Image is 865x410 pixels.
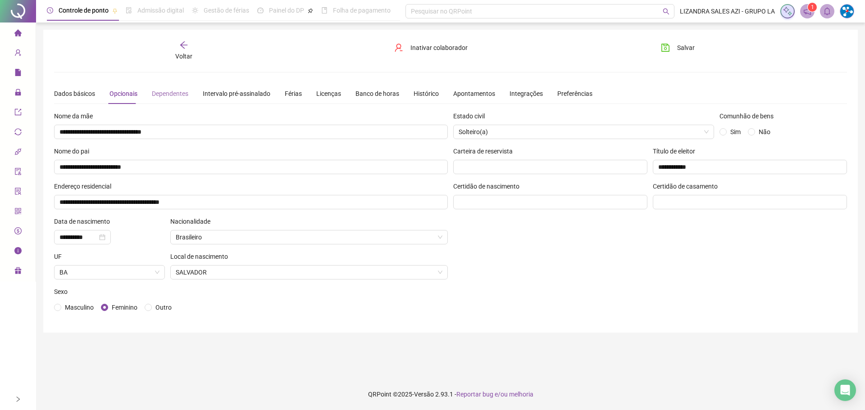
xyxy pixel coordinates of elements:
span: info-circle [14,243,22,261]
span: audit [14,164,22,182]
span: clock-circle [47,7,53,14]
label: Carteira de reservista [453,146,519,156]
span: notification [803,7,811,15]
div: Histórico [414,89,439,99]
span: Masculino [65,304,94,311]
span: user-add [14,45,22,63]
sup: 1 [808,3,817,12]
span: arrow-left [179,41,188,50]
span: Brasileiro [176,230,442,244]
img: sparkle-icon.fc2bf0ac1784a2077858766a79e2daf3.svg [783,6,792,16]
span: Inativar colaborador [410,43,468,53]
div: Preferências [557,89,592,99]
span: dollar [14,223,22,241]
span: LIZANDRA SALES AZI - GRUPO LA [680,6,775,16]
span: Folha de pagamento [333,7,391,14]
span: user-delete [394,43,403,52]
span: lock [14,85,22,103]
span: book [321,7,328,14]
div: Intervalo pré-assinalado [203,89,270,99]
div: Integrações [510,89,543,99]
label: Nome do pai [54,146,95,156]
span: Painel do DP [269,7,304,14]
span: save [661,43,670,52]
span: Sim [730,128,741,135]
footer: QRPoint © 2025 - 2.93.1 - [36,378,865,410]
div: Férias [285,89,302,99]
div: Opcionais [109,89,137,99]
span: api [14,144,22,162]
span: solution [14,184,22,202]
span: Admissão digital [137,7,184,14]
button: Inativar colaborador [387,41,474,55]
img: 51907 [840,5,854,18]
button: Salvar [654,41,701,55]
span: Solteiro(a) [459,128,488,135]
span: dashboard [257,7,264,14]
span: pushpin [308,8,313,14]
span: right [15,396,21,402]
span: gift [14,263,22,281]
label: Certidão de casamento [653,181,724,191]
span: pushpin [112,8,118,14]
div: Open Intercom Messenger [834,379,856,401]
span: Reportar bug e/ou melhoria [456,391,533,398]
span: home [14,25,22,43]
span: Salvar [677,43,695,53]
label: Sexo [54,287,73,297]
label: Endereço residencial [54,181,117,191]
label: Título de eleitor [653,146,701,156]
label: Comunhão de bens [719,111,779,121]
span: file [14,65,22,83]
label: Certidão de nascimento [453,181,525,191]
span: Bahia [59,266,159,279]
span: Controle de ponto [59,7,109,14]
span: bell [823,7,831,15]
span: SALVADOR [176,266,442,279]
span: Voltar [175,53,192,60]
span: file-done [126,7,132,14]
label: Nome da mãe [54,111,99,121]
span: sync [14,124,22,142]
span: export [14,104,22,122]
div: Apontamentos [453,89,495,99]
span: Feminino [112,304,137,311]
div: Dependentes [152,89,188,99]
label: Estado civil [453,111,491,121]
span: Versão [414,391,434,398]
label: Data de nascimento [54,216,116,226]
span: sun [192,7,198,14]
label: Local de nascimento [170,252,234,261]
span: 1 [811,4,814,10]
div: Dados básicos [54,89,95,99]
div: Licenças [316,89,341,99]
span: Não [759,128,770,135]
span: Gestão de férias [204,7,249,14]
label: Nacionalidade [170,216,216,226]
span: search [663,8,669,15]
label: UF [54,252,68,261]
span: qrcode [14,203,22,221]
div: Banco de horas [355,89,399,99]
span: Outro [155,304,172,311]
